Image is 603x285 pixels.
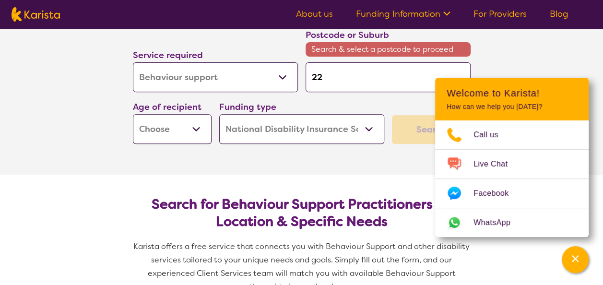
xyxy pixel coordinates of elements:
a: Blog [550,8,568,20]
a: Funding Information [356,8,450,20]
label: Postcode or Suburb [306,29,389,41]
input: Type [306,62,471,92]
label: Funding type [219,101,276,113]
label: Age of recipient [133,101,201,113]
h2: Search for Behaviour Support Practitioners by Location & Specific Needs [141,196,463,230]
div: Channel Menu [435,78,589,237]
ul: Choose channel [435,120,589,237]
label: Service required [133,49,203,61]
a: For Providers [473,8,527,20]
span: WhatsApp [473,215,522,230]
span: Call us [473,128,510,142]
span: Search & select a postcode to proceed [306,42,471,57]
p: How can we help you [DATE]? [447,103,577,111]
h2: Welcome to Karista! [447,87,577,99]
span: Live Chat [473,157,519,171]
a: About us [296,8,333,20]
span: Facebook [473,186,520,201]
button: Channel Menu [562,246,589,273]
img: Karista logo [12,7,60,22]
a: Web link opens in a new tab. [435,208,589,237]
